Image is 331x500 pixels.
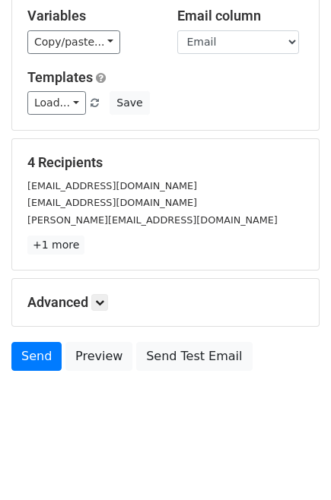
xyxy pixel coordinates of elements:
[65,342,132,371] a: Preview
[27,197,197,208] small: [EMAIL_ADDRESS][DOMAIN_NAME]
[110,91,149,115] button: Save
[11,342,62,371] a: Send
[27,69,93,85] a: Templates
[27,30,120,54] a: Copy/paste...
[27,214,278,226] small: [PERSON_NAME][EMAIL_ADDRESS][DOMAIN_NAME]
[255,427,331,500] iframe: Chat Widget
[27,236,84,255] a: +1 more
[177,8,304,24] h5: Email column
[27,154,304,171] h5: 4 Recipients
[27,91,86,115] a: Load...
[136,342,252,371] a: Send Test Email
[27,8,154,24] h5: Variables
[27,294,304,311] h5: Advanced
[27,180,197,191] small: [EMAIL_ADDRESS][DOMAIN_NAME]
